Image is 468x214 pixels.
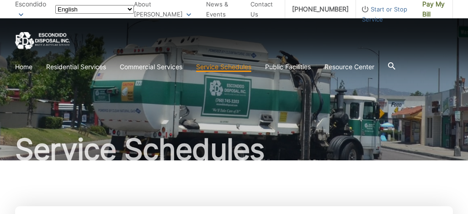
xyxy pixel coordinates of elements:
[120,62,182,72] a: Commercial Services
[55,5,134,14] select: Select a language
[324,62,374,72] a: Resource Center
[15,32,70,50] a: EDCD logo. Return to the homepage.
[15,62,32,72] a: Home
[196,62,251,72] a: Service Schedules
[265,62,311,72] a: Public Facilities
[15,135,453,164] h1: Service Schedules
[46,62,106,72] a: Residential Services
